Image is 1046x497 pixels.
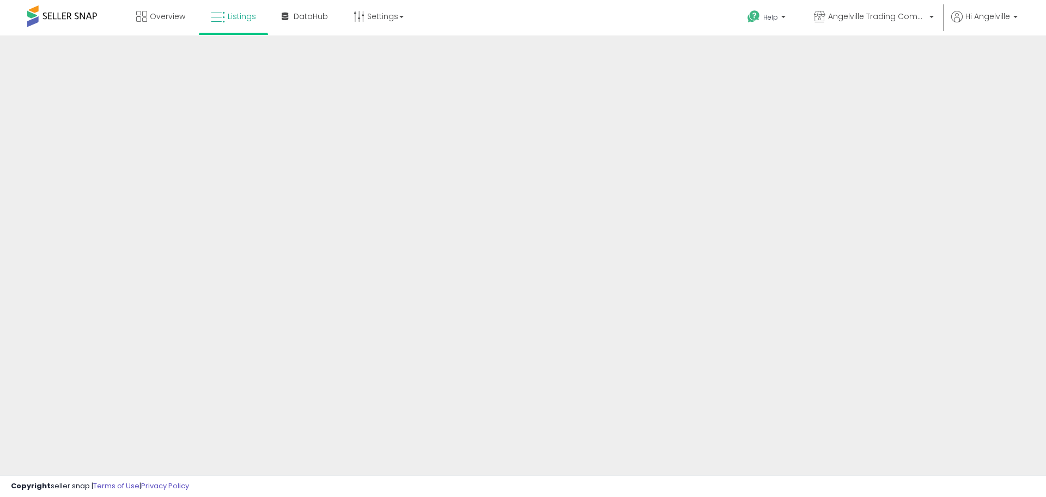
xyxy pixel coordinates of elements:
[150,11,185,22] span: Overview
[294,11,328,22] span: DataHub
[951,11,1018,35] a: Hi Angelville
[93,481,139,491] a: Terms of Use
[11,481,51,491] strong: Copyright
[763,13,778,22] span: Help
[965,11,1010,22] span: Hi Angelville
[747,10,761,23] i: Get Help
[828,11,926,22] span: Angelville Trading Company
[228,11,256,22] span: Listings
[739,2,796,35] a: Help
[141,481,189,491] a: Privacy Policy
[11,481,189,492] div: seller snap | |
